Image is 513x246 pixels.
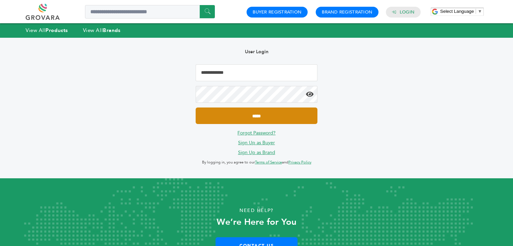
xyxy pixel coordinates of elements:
[217,216,296,228] strong: We’re Here for You
[196,64,317,81] input: Email Address
[238,149,275,156] a: Sign Up as Brand
[440,9,482,14] a: Select Language​
[288,160,311,165] a: Privacy Policy
[476,9,476,14] span: ​
[196,158,317,166] p: By logging in, you agree to our and
[255,160,282,165] a: Terms of Service
[196,86,317,103] input: Password
[46,27,68,34] strong: Products
[85,5,215,19] input: Search a product or brand...
[322,9,372,15] a: Brand Registration
[237,130,276,136] a: Forgot Password?
[83,27,121,34] a: View AllBrands
[253,9,302,15] a: Buyer Registration
[103,27,120,34] strong: Brands
[245,49,268,55] b: User Login
[238,140,275,146] a: Sign Up as Buyer
[478,9,482,14] span: ▼
[26,27,68,34] a: View AllProducts
[400,9,415,15] a: Login
[440,9,474,14] span: Select Language
[26,206,487,216] p: Need Help?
